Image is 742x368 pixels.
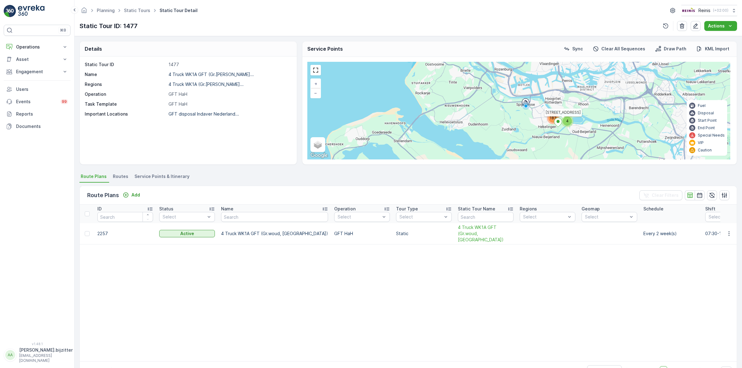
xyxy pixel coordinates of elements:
p: Regions [520,206,537,212]
p: Shift [705,206,715,212]
p: Task Template [85,101,166,107]
button: Asset [4,53,70,66]
p: Asset [16,56,58,62]
p: ID [97,206,102,212]
p: Clear All Sequences [601,46,645,52]
td: Every 2 week(s) [640,223,702,244]
button: Reinis(+02:00) [681,5,737,16]
p: Route Plans [87,191,119,200]
button: Clear All Sequences [590,45,648,53]
a: Static Tours [124,8,150,13]
p: Reports [16,111,68,117]
button: Draw Path [653,45,689,53]
p: Documents [16,123,68,129]
a: Zoom In [311,79,320,88]
img: Reinis-Logo-Vrijstaand_Tekengebied-1-copy2_aBO4n7j.png [681,7,696,14]
div: AA [5,350,15,360]
button: AA[PERSON_NAME].bijzitter[EMAIL_ADDRESS][DOMAIN_NAME] [4,347,70,363]
p: Active [180,231,194,237]
p: Important Locations [85,111,166,117]
p: 4 Truck WK1A (Gr.[PERSON_NAME]... [168,82,244,87]
a: Users [4,83,70,95]
p: Static Tour ID: 1477 [79,21,138,31]
p: Operations [16,44,58,50]
span: + [314,81,317,86]
a: Homepage [81,9,87,15]
button: Actions [704,21,737,31]
p: Operation [334,206,356,212]
a: Documents [4,120,70,133]
p: Select [163,214,205,220]
img: logo [4,5,16,17]
p: Tour Type [396,206,418,212]
p: 1477 [168,61,290,68]
a: Zoom Out [311,88,320,98]
td: GFT HaH [331,223,393,244]
span: Static Tour Detail [158,7,199,14]
p: Start Point [698,118,717,123]
button: Active [159,230,215,237]
button: Add [120,191,143,199]
input: Search [221,212,328,222]
p: End Point [698,125,715,130]
a: Layers [311,138,325,151]
p: Actions [708,23,725,29]
p: Add [131,192,140,198]
p: [EMAIL_ADDRESS][DOMAIN_NAME] [19,353,73,363]
td: Static [393,223,455,244]
p: GFT disposal Indaver Nederland... [168,111,239,116]
button: KML Import [694,45,732,53]
p: Select [523,214,566,220]
a: Planning [97,8,115,13]
p: 4 Truck WK1A GFT (Gr.[PERSON_NAME]... [168,72,254,77]
img: logo_light-DOdMpM7g.png [18,5,45,17]
p: Status [159,206,173,212]
p: GFT HaH [168,91,290,97]
p: Fuel [698,103,706,108]
p: Details [85,45,102,53]
p: Name [221,206,233,212]
p: Draw Path [664,46,686,52]
p: Operation [85,91,166,97]
p: ( +02:00 ) [713,8,728,13]
button: Clear Filters [639,190,682,200]
p: KML Import [705,46,729,52]
button: Engagement [4,66,70,78]
p: Schedule [643,206,663,212]
a: Reports [4,108,70,120]
button: Sync [561,45,585,53]
p: Name [85,71,166,78]
button: Operations [4,41,70,53]
p: 99 [62,99,67,104]
input: Search [458,212,514,222]
span: 4 Truck WK1A GFT (Gr.woud, [GEOGRAPHIC_DATA]) [458,224,514,243]
p: ⌘B [60,28,66,33]
p: Clear Filters [652,192,679,198]
span: Route Plans [81,173,107,180]
p: Service Points [307,45,343,53]
div: 4 [561,115,574,127]
span: 4 [566,119,569,123]
input: Search [97,212,153,222]
a: 4 Truck WK1A GFT (Gr.woud, Maaswijk Oost) [458,224,514,243]
div: 183 [547,112,559,124]
span: Routes [113,173,128,180]
p: Special Needs [698,133,725,138]
img: Google [309,151,329,159]
span: − [314,90,317,95]
p: Users [16,86,68,92]
a: Events99 [4,95,70,108]
p: Regions [85,81,166,87]
p: Static Tour Name [458,206,495,212]
p: Select [585,214,628,220]
td: 4 Truck WK1A GFT (Gr.woud, [GEOGRAPHIC_DATA]) [218,223,331,244]
p: Caution [698,148,712,153]
p: Sync [572,46,583,52]
p: Select [399,214,442,220]
p: Select [338,214,380,220]
p: Geomap [582,206,600,212]
p: Reinis [698,7,710,14]
p: Disposal [698,111,714,116]
p: VIP [698,140,704,145]
p: GFT HaH [168,101,290,107]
